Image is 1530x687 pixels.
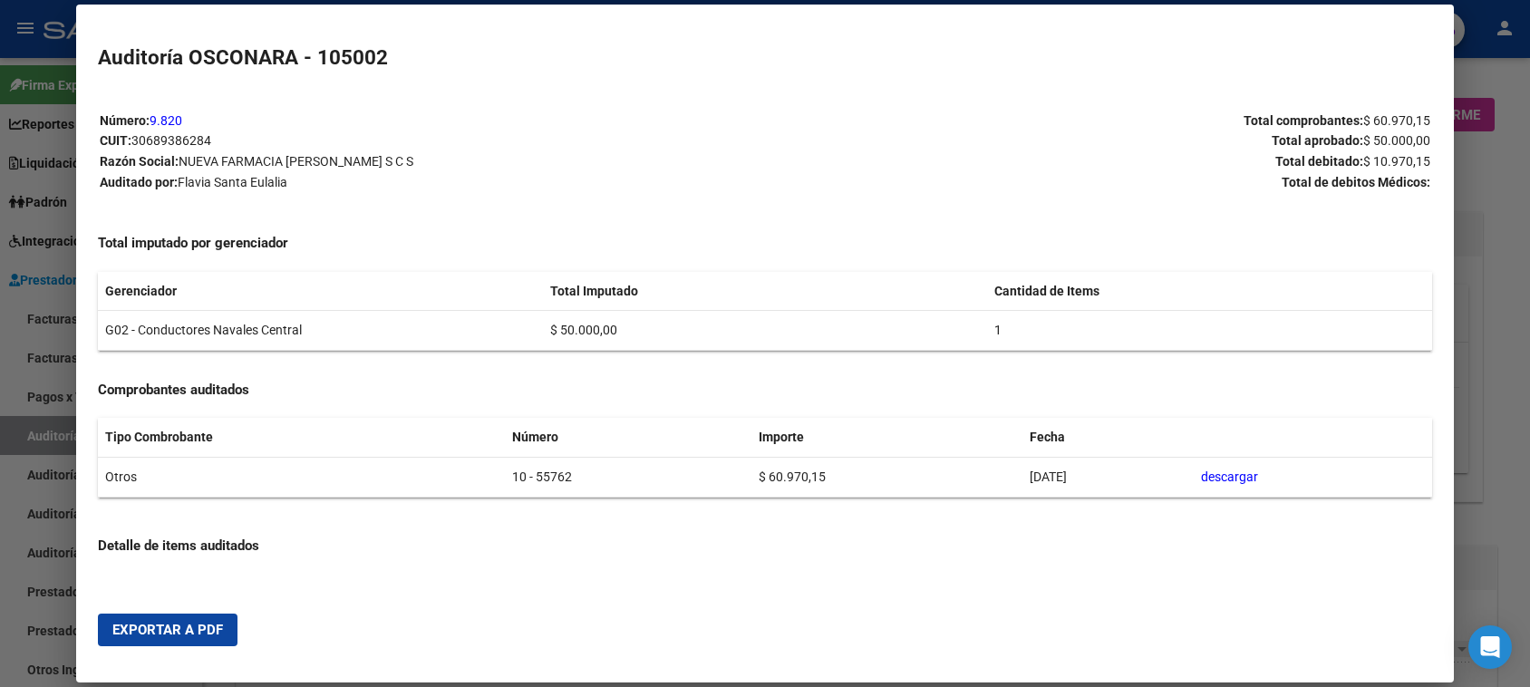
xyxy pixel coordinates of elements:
span: $ 60.970,15 [1363,113,1430,128]
p: Total comprobantes: [766,111,1430,131]
span: $ 50.000,00 [1363,133,1430,148]
th: Importe [751,418,1022,457]
td: [DATE] [1022,458,1194,498]
p: Número: [100,111,764,131]
td: G02 - Conductores Navales Central [98,311,542,351]
button: Exportar a PDF [98,614,237,646]
div: Open Intercom Messenger [1468,625,1512,669]
span: NUEVA FARMACIA [PERSON_NAME] S C S [179,154,413,169]
th: Gerenciador [98,272,542,311]
td: 10 - 55762 [505,458,751,498]
h4: Comprobantes auditados [98,380,1431,401]
p: Total aprobado: [766,131,1430,151]
a: descargar [1201,469,1258,484]
td: $ 50.000,00 [543,311,987,351]
p: Total de debitos Médicos: [766,172,1430,193]
td: 1 [987,311,1431,351]
h4: Total imputado por gerenciador [98,233,1431,254]
a: 9.820 [150,113,182,128]
td: Otros [98,458,504,498]
th: Tipo Combrobante [98,418,504,457]
th: Fecha [1022,418,1194,457]
h4: Detalle de items auditados [98,536,1431,556]
span: $ 10.970,15 [1363,154,1430,169]
p: CUIT: [100,131,764,151]
th: Número [505,418,751,457]
span: Flavia Santa Eulalia [178,175,287,189]
span: 30689386284 [131,133,211,148]
p: Auditado por: [100,172,764,193]
p: Razón Social: [100,151,764,172]
th: Total Imputado [543,272,987,311]
p: Total debitado: [766,151,1430,172]
span: Exportar a PDF [112,622,223,638]
td: $ 60.970,15 [751,458,1022,498]
th: Cantidad de Items [987,272,1431,311]
h2: Auditoría OSCONARA - 105002 [98,43,1431,73]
